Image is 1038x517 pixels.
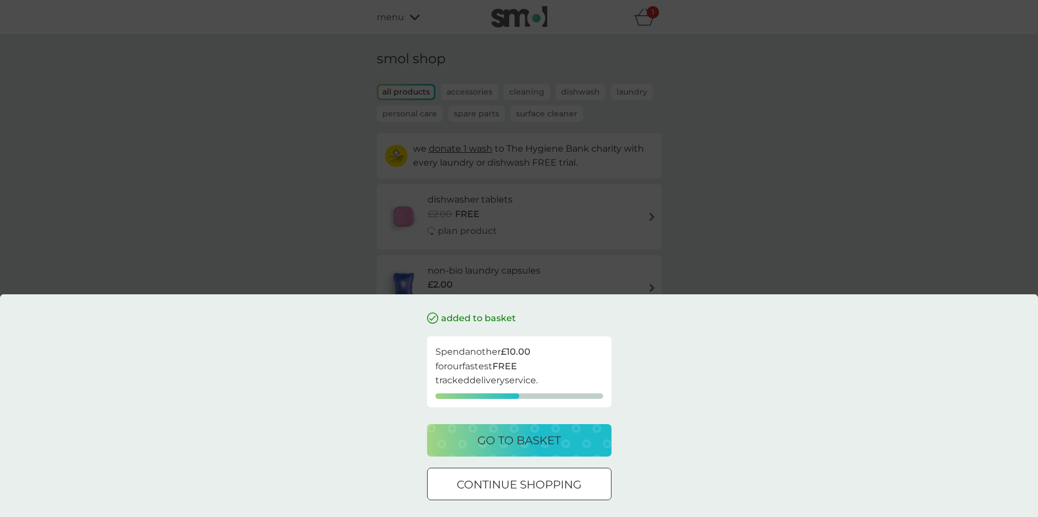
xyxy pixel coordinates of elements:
button: continue shopping [427,468,612,500]
p: added to basket [441,311,516,326]
strong: £10.00 [501,346,530,357]
p: continue shopping [457,476,581,493]
strong: FREE [492,361,517,372]
button: go to basket [427,424,612,457]
p: go to basket [477,431,561,449]
p: Spend another for our fastest tracked delivery service. [435,345,603,388]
